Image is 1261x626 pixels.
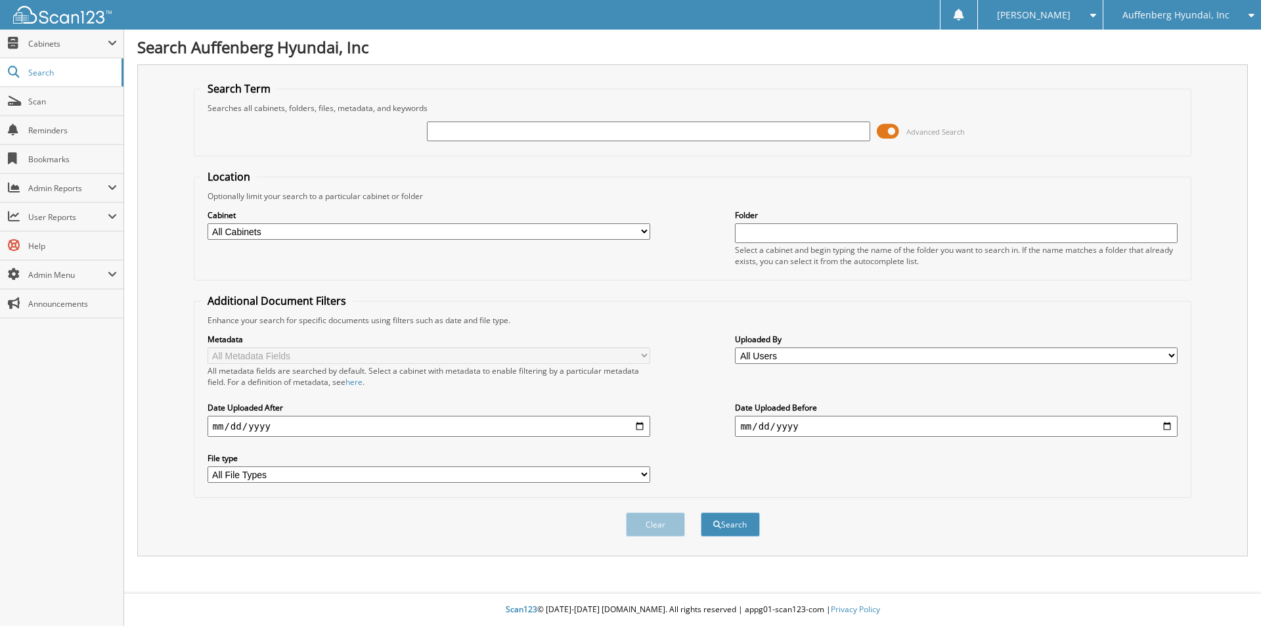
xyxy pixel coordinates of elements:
label: Folder [735,210,1178,221]
span: User Reports [28,212,108,223]
div: Select a cabinet and begin typing the name of the folder you want to search in. If the name match... [735,244,1178,267]
label: Date Uploaded Before [735,402,1178,413]
label: Date Uploaded After [208,402,650,413]
span: Admin Reports [28,183,108,194]
span: Advanced Search [906,127,965,137]
input: start [208,416,650,437]
span: Reminders [28,125,117,136]
span: Scan123 [506,604,537,615]
div: Enhance your search for specific documents using filters such as date and file type. [201,315,1185,326]
a: here [345,376,363,388]
label: File type [208,453,650,464]
span: Cabinets [28,38,108,49]
span: Bookmarks [28,154,117,165]
span: Scan [28,96,117,107]
label: Metadata [208,334,650,345]
span: [PERSON_NAME] [997,11,1071,19]
span: Search [28,67,115,78]
legend: Search Term [201,81,277,96]
div: All metadata fields are searched by default. Select a cabinet with metadata to enable filtering b... [208,365,650,388]
img: scan123-logo-white.svg [13,6,112,24]
input: end [735,416,1178,437]
span: Auffenberg Hyundai, Inc [1122,11,1229,19]
label: Cabinet [208,210,650,221]
button: Search [701,512,760,537]
h1: Search Auffenberg Hyundai, Inc [137,36,1248,58]
legend: Additional Document Filters [201,294,353,308]
div: Optionally limit your search to a particular cabinet or folder [201,190,1185,202]
span: Help [28,240,117,252]
legend: Location [201,169,257,184]
div: © [DATE]-[DATE] [DOMAIN_NAME]. All rights reserved | appg01-scan123-com | [124,594,1261,626]
span: Announcements [28,298,117,309]
label: Uploaded By [735,334,1178,345]
div: Searches all cabinets, folders, files, metadata, and keywords [201,102,1185,114]
button: Clear [626,512,685,537]
a: Privacy Policy [831,604,880,615]
span: Admin Menu [28,269,108,280]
